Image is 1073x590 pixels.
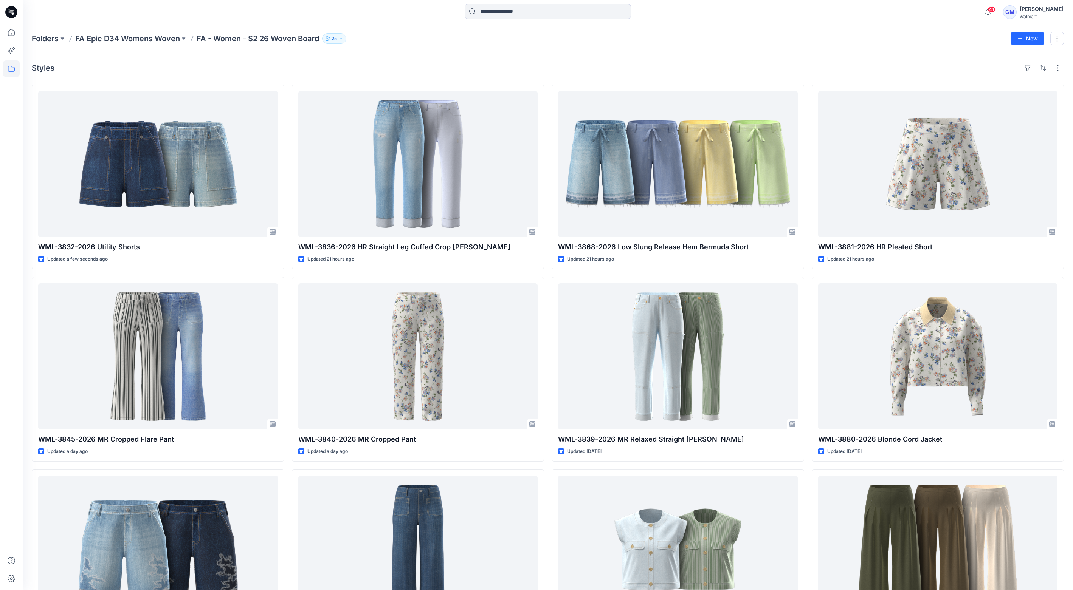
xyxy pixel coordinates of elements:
[47,448,88,456] p: Updated a day ago
[827,255,874,263] p: Updated 21 hours ago
[1011,32,1044,45] button: New
[1020,14,1064,19] div: Walmart
[75,33,180,44] a: FA Epic D34 Womens Woven
[47,255,108,263] p: Updated a few seconds ago
[558,242,798,252] p: WML-3868-2026 Low Slung Release Hem Bermuda Short
[818,91,1058,237] a: WML-3881-2026 HR Pleated Short
[38,242,278,252] p: WML-3832-2026 Utility Shorts
[988,6,996,12] span: 41
[298,91,538,237] a: WML-3836-2026 HR Straight Leg Cuffed Crop Jean
[332,34,337,43] p: 25
[567,448,602,456] p: Updated [DATE]
[38,434,278,445] p: WML-3845-2026 MR Cropped Flare Pant
[307,448,348,456] p: Updated a day ago
[558,283,798,429] a: WML-3839-2026 MR Relaxed Straight Carpenter
[1020,5,1064,14] div: [PERSON_NAME]
[827,448,862,456] p: Updated [DATE]
[38,283,278,429] a: WML-3845-2026 MR Cropped Flare Pant
[38,91,278,237] a: WML-3832-2026 Utility Shorts
[197,33,319,44] p: FA - Women - S2 26 Woven Board
[32,63,54,73] h4: Styles
[567,255,614,263] p: Updated 21 hours ago
[1003,5,1017,19] div: GM
[818,283,1058,429] a: WML-3880-2026 Blonde Cord Jacket
[307,255,354,263] p: Updated 21 hours ago
[298,283,538,429] a: WML-3840-2026 MR Cropped Pant
[32,33,59,44] a: Folders
[298,434,538,445] p: WML-3840-2026 MR Cropped Pant
[818,434,1058,445] p: WML-3880-2026 Blonde Cord Jacket
[322,33,346,44] button: 25
[558,434,798,445] p: WML-3839-2026 MR Relaxed Straight [PERSON_NAME]
[298,242,538,252] p: WML-3836-2026 HR Straight Leg Cuffed Crop [PERSON_NAME]
[818,242,1058,252] p: WML-3881-2026 HR Pleated Short
[558,91,798,237] a: WML-3868-2026 Low Slung Release Hem Bermuda Short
